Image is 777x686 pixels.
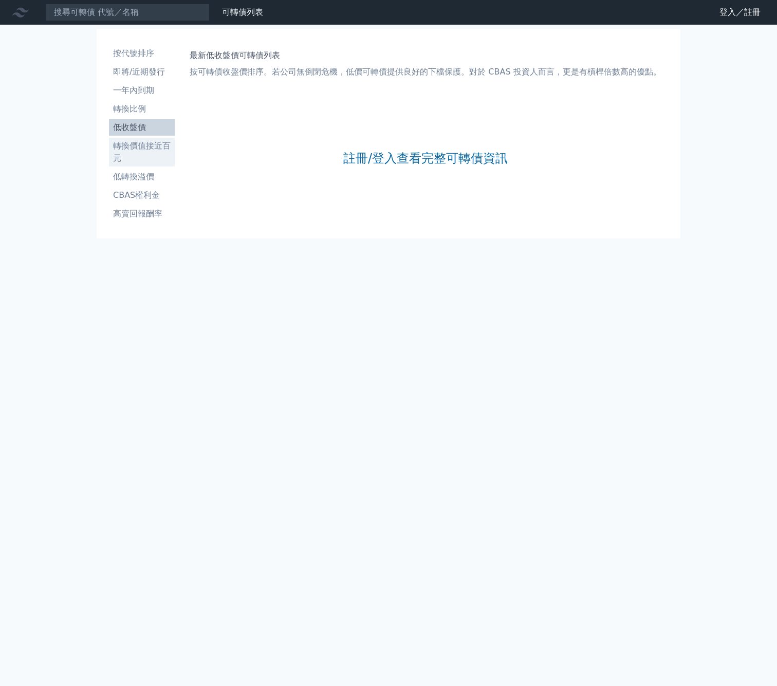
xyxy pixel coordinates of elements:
a: 即將/近期發行 [109,64,175,80]
li: 即將/近期發行 [109,66,175,78]
a: 登入／註冊 [711,4,769,21]
p: 按可轉債收盤價排序。若公司無倒閉危機，低價可轉債提供良好的下檔保護。對於 CBAS 投資人而言，更是有槓桿倍數高的優點。 [190,66,661,78]
li: 轉換比例 [109,103,175,115]
a: 可轉債列表 [222,7,263,17]
a: 一年內到期 [109,82,175,99]
li: 按代號排序 [109,47,175,60]
li: 轉換價值接近百元 [109,140,175,164]
a: 高賣回報酬率 [109,206,175,222]
a: 註冊/登入查看完整可轉債資訊 [343,150,508,166]
a: 轉換比例 [109,101,175,117]
a: 轉換價值接近百元 [109,138,175,166]
a: 按代號排序 [109,45,175,62]
li: 低轉換溢價 [109,171,175,183]
h1: 最新低收盤價可轉債列表 [190,49,661,62]
a: 低收盤價 [109,119,175,136]
li: CBAS權利金 [109,189,175,201]
li: 高賣回報酬率 [109,208,175,220]
li: 一年內到期 [109,84,175,97]
li: 低收盤價 [109,121,175,134]
a: CBAS權利金 [109,187,175,203]
a: 低轉換溢價 [109,169,175,185]
input: 搜尋可轉債 代號／名稱 [45,4,210,21]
